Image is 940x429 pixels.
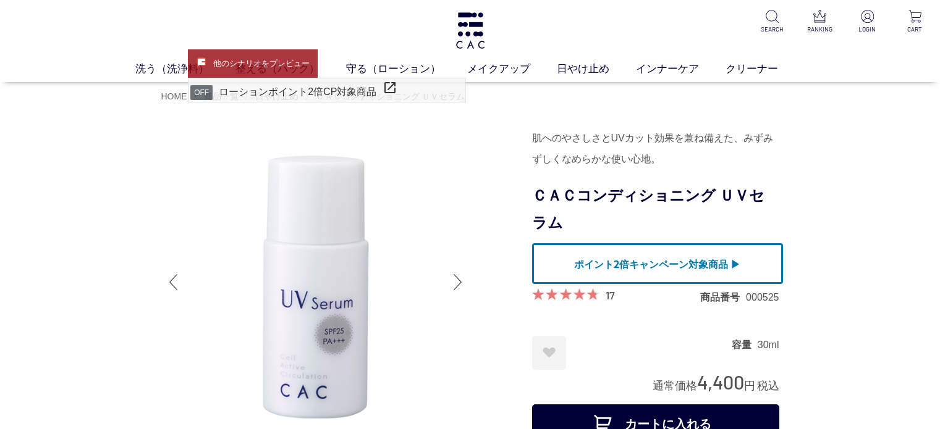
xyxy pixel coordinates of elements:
dd: 30ml [758,338,779,351]
span: 税込 [757,380,779,392]
dt: 容量 [732,338,758,351]
a: 守る（ローション） [346,61,467,77]
span: 4,400 [697,370,744,393]
a: クリーナー [726,61,805,77]
a: 17 [606,288,615,302]
dd: 000525 [746,291,779,304]
p: LOGIN [852,25,883,34]
p: CART [900,25,930,34]
h1: ＣＡＣコンディショニング ＵＶセラム [532,182,779,238]
a: メイクアップ [467,61,557,77]
a: LOGIN [852,10,883,34]
a: ローションポイント2倍CP対象商品 [188,78,465,102]
a: RANKING [805,10,835,34]
span: OFF [190,85,213,100]
p: SEARCH [757,25,787,34]
span: 円 [744,380,755,392]
p: RANKING [805,25,835,34]
a: お気に入りに登録する [532,336,566,370]
a: 洗う（洗浄料） [135,61,235,77]
img: logo [454,12,486,49]
dt: 商品番号 [700,291,746,304]
img: Flipdesk [196,57,207,69]
a: SEARCH [757,10,787,34]
div: 肌へのやさしさとUVカット効果を兼ね備えた、みずみずしくなめらかな使い心地。 [532,128,779,170]
a: 日やけ止め [557,61,636,77]
a: インナーケア [636,61,726,77]
button: 他のシナリオをプレビュー [188,49,318,78]
a: HOME [161,91,187,101]
a: CART [900,10,930,34]
span: 通常価格 [653,380,697,392]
